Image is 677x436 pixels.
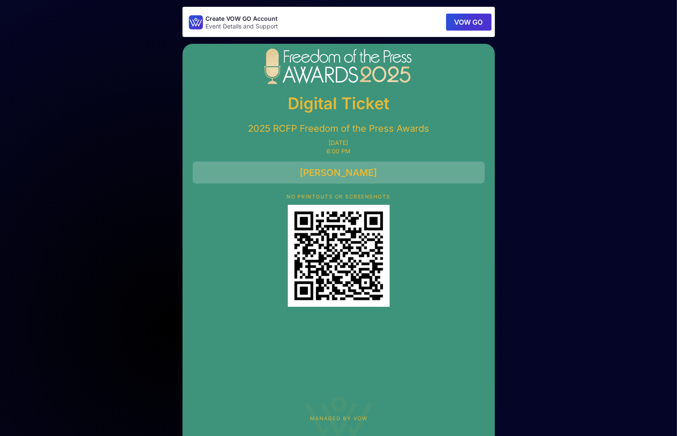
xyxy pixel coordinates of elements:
[193,122,485,134] p: 2025 RCFP Freedom of the Press Awards
[206,23,278,30] p: Event Details and Support
[193,91,485,116] p: Digital Ticket
[288,205,390,307] div: QR Code
[193,161,485,184] div: [PERSON_NAME]
[446,14,492,31] button: VOW GO
[193,148,485,155] p: 6:00 PM
[193,139,485,146] p: [DATE]
[193,194,485,200] p: NO PRINTOUTS OR SCREENSHOTS
[206,14,278,23] p: Create VOW GO Account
